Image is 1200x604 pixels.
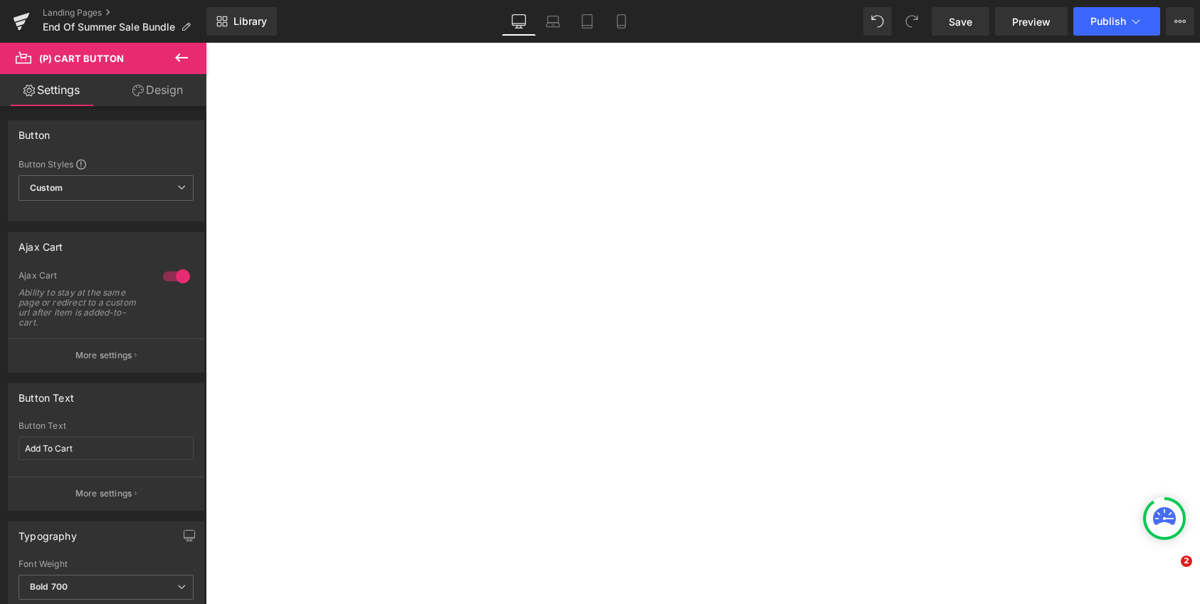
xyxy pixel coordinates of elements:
[1073,7,1160,36] button: Publish
[1012,14,1051,29] span: Preview
[19,233,63,253] div: Ajax Cart
[1181,556,1192,567] span: 2
[19,559,194,569] div: Font Weight
[1090,16,1126,27] span: Publish
[30,581,68,592] b: Bold 700
[43,21,175,33] span: End Of Summer Sale Bundle
[9,477,204,510] button: More settings
[30,182,63,194] b: Custom
[604,7,638,36] a: Mobile
[19,421,194,431] div: Button Text
[106,74,209,106] a: Design
[75,487,132,500] p: More settings
[502,7,536,36] a: Desktop
[949,14,972,29] span: Save
[536,7,570,36] a: Laptop
[19,384,74,404] div: Button Text
[9,338,204,372] button: More settings
[1166,7,1194,36] button: More
[206,7,277,36] a: New Library
[39,53,124,64] span: (P) Cart Button
[995,7,1068,36] a: Preview
[19,158,194,170] div: Button Styles
[863,7,892,36] button: Undo
[233,15,267,28] span: Library
[19,288,147,328] div: Ability to stay at the same page or redirect to a custom url after item is added-to-cart.
[1152,556,1186,590] iframe: Intercom live chat
[75,349,132,362] p: More settings
[19,522,77,542] div: Typography
[43,7,206,19] a: Landing Pages
[898,7,926,36] button: Redo
[570,7,604,36] a: Tablet
[19,270,149,285] div: Ajax Cart
[19,121,50,141] div: Button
